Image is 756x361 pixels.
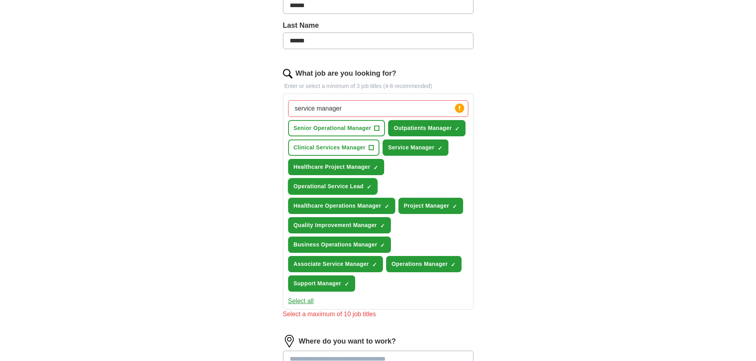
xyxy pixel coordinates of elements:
button: Outpatients Manager✓ [388,120,466,136]
span: ✓ [385,203,389,210]
span: ✓ [372,262,377,268]
span: ✓ [380,223,385,229]
button: Senior Operational Manager [288,120,385,136]
span: ✓ [380,242,385,248]
button: Healthcare Operations Manager✓ [288,198,395,214]
span: ✓ [452,203,457,210]
span: Senior Operational Manager [294,124,371,132]
img: search.png [283,69,292,78]
span: Service Manager [388,143,435,152]
img: location.png [283,335,296,348]
button: Associate Service Manager✓ [288,256,383,272]
button: Project Manager✓ [398,198,463,214]
span: Business Operations Manager [294,241,377,249]
span: Operational Service Lead [294,182,364,191]
span: Quality Improvement Manager [294,221,377,229]
input: Type a job title and press enter [288,100,468,117]
button: Quality Improvement Manager✓ [288,217,391,233]
button: Business Operations Manager✓ [288,237,391,253]
span: Healthcare Project Manager [294,163,371,171]
span: ✓ [344,281,349,287]
span: ✓ [373,164,378,171]
button: Healthcare Project Manager✓ [288,159,385,175]
button: Operations Manager✓ [386,256,462,272]
button: Service Manager✓ [383,139,448,156]
span: Support Manager [294,279,341,288]
span: ✓ [438,145,442,151]
label: Where do you want to work? [299,336,396,347]
span: Clinical Services Manager [294,143,366,152]
span: ✓ [455,126,460,132]
p: Enter or select a minimum of 3 job titles (4-8 recommended) [283,82,473,90]
label: What job are you looking for? [296,68,396,79]
span: Associate Service Manager [294,260,369,268]
button: Select all [288,296,314,306]
span: Operations Manager [392,260,448,268]
span: Healthcare Operations Manager [294,202,381,210]
span: Project Manager [404,202,449,210]
span: ✓ [367,184,371,190]
span: Outpatients Manager [394,124,452,132]
div: Select a maximum of 10 job titles [283,309,473,319]
button: Operational Service Lead✓ [288,178,377,195]
button: Clinical Services Manager [288,139,380,156]
span: ✓ [451,262,456,268]
button: Support Manager✓ [288,275,355,292]
label: Last Name [283,20,473,31]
